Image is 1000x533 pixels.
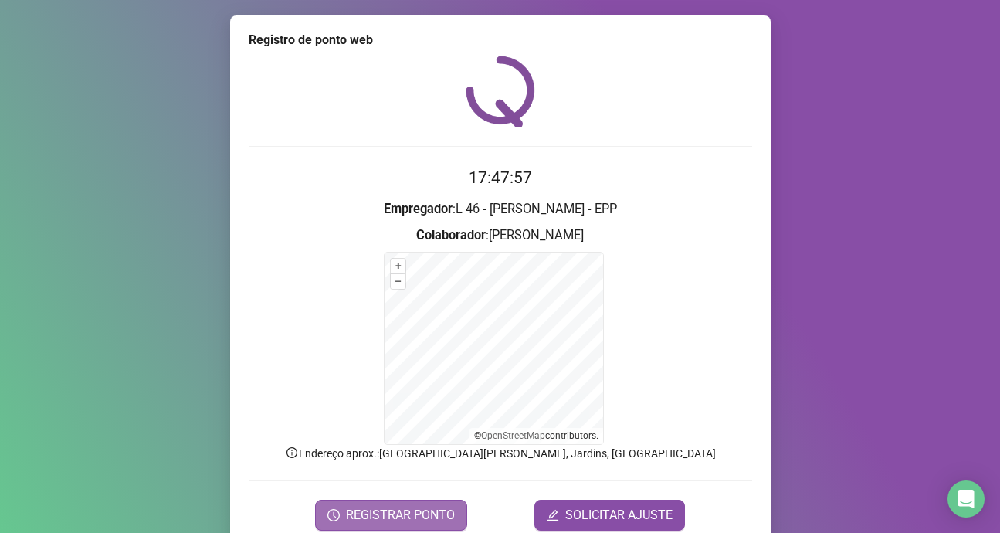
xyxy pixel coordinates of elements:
strong: Empregador [384,202,453,216]
button: + [391,259,405,273]
button: – [391,274,405,289]
button: editSOLICITAR AJUSTE [534,500,685,531]
time: 17:47:57 [469,168,532,187]
span: REGISTRAR PONTO [346,506,455,525]
span: edit [547,509,559,521]
img: QRPoint [466,56,535,127]
a: OpenStreetMap [481,430,545,441]
h3: : L 46 - [PERSON_NAME] - EPP [249,199,752,219]
p: Endereço aprox. : [GEOGRAPHIC_DATA][PERSON_NAME], Jardins, [GEOGRAPHIC_DATA] [249,445,752,462]
span: info-circle [285,446,299,460]
span: SOLICITAR AJUSTE [565,506,673,525]
span: clock-circle [327,509,340,521]
button: REGISTRAR PONTO [315,500,467,531]
strong: Colaborador [416,228,486,243]
li: © contributors. [474,430,598,441]
h3: : [PERSON_NAME] [249,226,752,246]
div: Open Intercom Messenger [947,480,985,518]
div: Registro de ponto web [249,31,752,49]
